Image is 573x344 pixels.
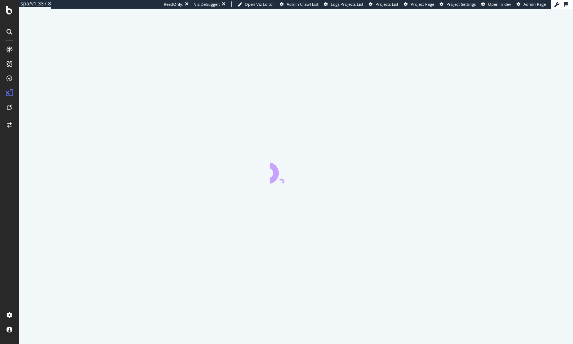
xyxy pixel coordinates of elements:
[481,1,511,7] a: Open in dev
[376,1,398,7] span: Projects List
[194,1,220,7] div: Viz Debugger:
[488,1,511,7] span: Open in dev
[446,1,476,7] span: Project Settings
[523,1,546,7] span: Admin Page
[164,1,183,7] div: ReadOnly:
[411,1,434,7] span: Project Page
[245,1,274,7] span: Open Viz Editor
[280,1,318,7] a: Admin Crawl List
[404,1,434,7] a: Project Page
[440,1,476,7] a: Project Settings
[270,158,322,184] div: animation
[517,1,546,7] a: Admin Page
[324,1,363,7] a: Logs Projects List
[369,1,398,7] a: Projects List
[238,1,274,7] a: Open Viz Editor
[331,1,363,7] span: Logs Projects List
[287,1,318,7] span: Admin Crawl List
